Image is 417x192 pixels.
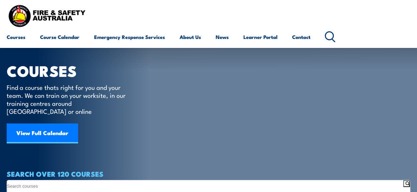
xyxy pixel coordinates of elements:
a: View Full Calendar [7,123,78,143]
a: About Us [180,29,201,45]
h4: SEARCH OVER 120 COURSES [7,170,410,177]
a: Course Calendar [40,29,79,45]
a: News [216,29,229,45]
input: Search input [7,183,403,189]
a: Emergency Response Services [94,29,165,45]
button: Search magnifier button [403,180,410,187]
a: Contact [292,29,310,45]
a: Learner Portal [243,29,277,45]
a: Courses [7,29,25,45]
p: Find a course thats right for you and your team. We can train on your worksite, in our training c... [7,83,129,115]
h1: COURSES [7,64,135,77]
